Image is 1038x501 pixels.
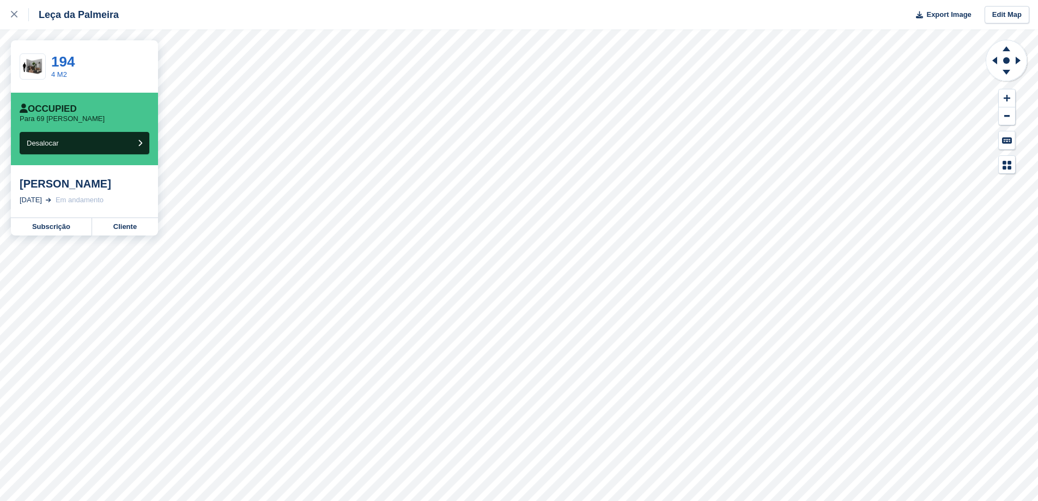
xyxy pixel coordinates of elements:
[20,57,45,76] img: 40-sqft-unit.jpg
[20,114,105,123] p: Para 69 [PERSON_NAME]
[909,6,972,24] button: Export Image
[20,195,42,206] div: [DATE]
[51,70,67,79] a: 4 M2
[20,104,77,114] div: Occupied
[11,218,92,236] a: Subscrição
[999,107,1015,125] button: Zoom Out
[985,6,1029,24] a: Edit Map
[92,218,158,236] a: Cliente
[999,131,1015,149] button: Keyboard Shortcuts
[999,89,1015,107] button: Zoom In
[20,132,149,154] button: Desalocar
[56,195,104,206] div: Em andamento
[27,139,59,147] span: Desalocar
[999,156,1015,174] button: Map Legend
[29,8,119,21] div: Leça da Palmeira
[20,177,149,190] div: [PERSON_NAME]
[46,198,51,202] img: arrow-right-light-icn-cde0832a797a2874e46488d9cf13f60e5c3a73dbe684e267c42b8395dfbc2abf.svg
[926,9,971,20] span: Export Image
[51,53,75,70] a: 194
